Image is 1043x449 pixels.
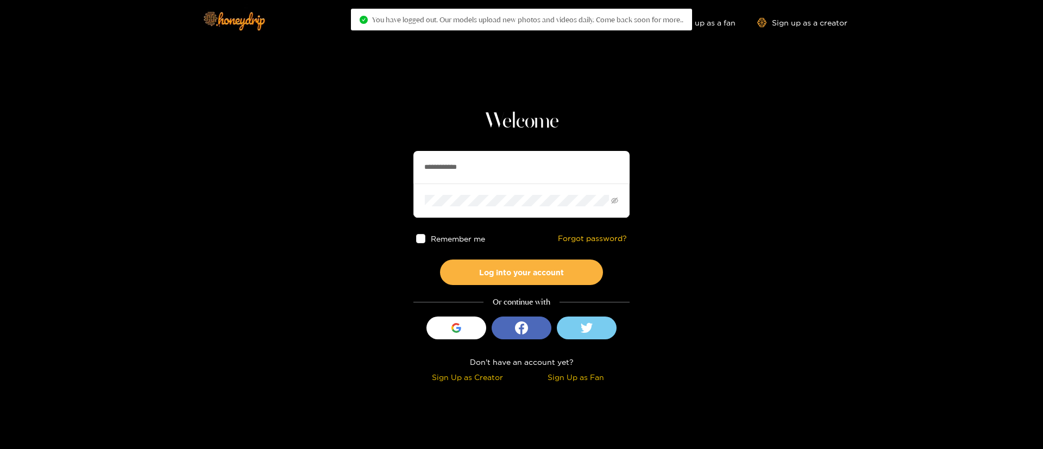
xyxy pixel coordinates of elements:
a: Sign up as a fan [661,18,736,27]
button: Log into your account [440,260,603,285]
div: Sign Up as Fan [524,371,627,383]
span: eye-invisible [611,197,618,204]
div: Or continue with [413,296,630,308]
a: Forgot password? [558,234,627,243]
span: You have logged out. Our models upload new photos and videos daily. Come back soon for more.. [372,15,683,24]
span: Remember me [431,235,485,243]
div: Sign Up as Creator [416,371,519,383]
a: Sign up as a creator [757,18,847,27]
span: check-circle [360,16,368,24]
h1: Welcome [413,109,630,135]
div: Don't have an account yet? [413,356,630,368]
